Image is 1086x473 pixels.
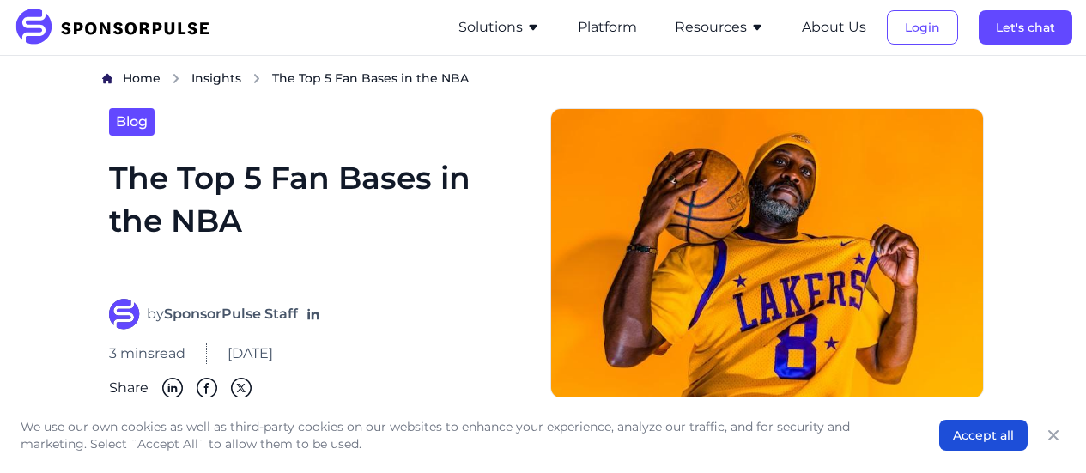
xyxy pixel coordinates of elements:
[14,9,222,46] img: SponsorPulse
[171,73,181,84] img: chevron right
[109,156,530,278] h1: The Top 5 Fan Bases in the NBA
[191,70,241,86] span: Insights
[802,20,866,35] a: About Us
[887,10,958,45] button: Login
[109,299,140,330] img: SponsorPulse Staff
[578,20,637,35] a: Platform
[191,70,241,88] a: Insights
[887,20,958,35] a: Login
[979,10,1072,45] button: Let's chat
[109,343,185,364] span: 3 mins read
[802,17,866,38] button: About Us
[109,378,149,398] span: Share
[109,108,155,136] a: Blog
[231,378,252,398] img: Twitter
[939,420,1028,451] button: Accept all
[979,20,1072,35] a: Let's chat
[162,378,183,398] img: Linkedin
[123,70,161,86] span: Home
[123,70,161,88] a: Home
[675,17,764,38] button: Resources
[102,73,112,84] img: Home
[458,17,540,38] button: Solutions
[21,418,905,452] p: We use our own cookies as well as third-party cookies on our websites to enhance your experience,...
[164,306,298,322] strong: SponsorPulse Staff
[578,17,637,38] button: Platform
[228,343,273,364] span: [DATE]
[272,70,469,87] span: The Top 5 Fan Bases in the NBA
[147,304,298,324] span: by
[1041,423,1065,447] button: Close
[550,108,985,398] img: Photo courtesy Adre Hunter via Unsplash
[252,73,262,84] img: chevron right
[305,306,322,323] a: Follow on LinkedIn
[197,378,217,398] img: Facebook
